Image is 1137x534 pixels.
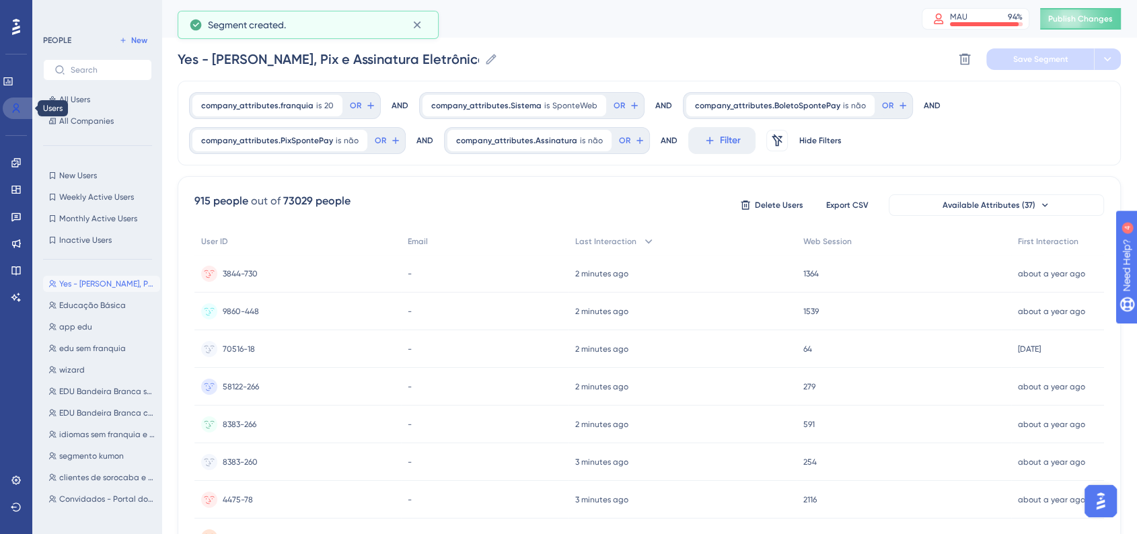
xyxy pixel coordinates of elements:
[43,469,160,486] button: clientes de sorocaba e região
[59,321,92,332] span: app edu
[575,382,628,391] time: 2 minutes ago
[408,457,412,467] span: -
[32,3,84,20] span: Need Help?
[826,200,869,211] span: Export CSV
[803,236,852,247] span: Web Session
[408,419,412,430] span: -
[43,405,160,421] button: EDU Bandeira Branca com APP (Atualizado [DATE])
[43,113,152,129] button: All Companies
[223,457,258,467] span: 8383-260
[612,95,641,116] button: OR
[375,135,386,146] span: OR
[43,491,160,507] button: Convidados - Portal do Professor
[720,132,741,149] span: Filter
[43,35,71,46] div: PEOPLE
[803,344,812,354] span: 64
[803,494,817,505] span: 2116
[324,100,334,111] span: 20
[59,192,134,202] span: Weekly Active Users
[59,408,155,418] span: EDU Bandeira Branca com APP (Atualizado [DATE])
[803,457,817,467] span: 254
[43,448,160,464] button: segmento kumon
[223,306,259,317] span: 9860-448
[1018,307,1085,316] time: about a year ago
[223,419,256,430] span: 8383-266
[59,451,124,461] span: segmento kumon
[575,495,628,504] time: 3 minutes ago
[803,306,819,317] span: 1539
[575,457,628,467] time: 3 minutes ago
[416,127,433,154] div: AND
[94,7,98,17] div: 4
[392,92,408,119] div: AND
[575,269,628,278] time: 2 minutes ago
[661,127,677,154] div: AND
[59,429,155,440] span: idiomas sem franquia e sem app - Atualizado ([DATE])
[1018,269,1085,278] time: about a year ago
[803,381,815,392] span: 279
[131,35,147,46] span: New
[336,135,341,146] span: is
[344,135,359,146] span: não
[617,130,647,151] button: OR
[114,32,152,48] button: New
[1018,420,1085,429] time: about a year ago
[813,194,881,216] button: Export CSV
[43,383,160,399] button: EDU Bandeira Branca sem APP (Atualizado [DATE])
[373,130,402,151] button: OR
[43,189,152,205] button: Weekly Active Users
[619,135,630,146] span: OR
[251,193,281,209] div: out of
[456,135,577,146] span: company_attributes.Assinatura
[575,420,628,429] time: 2 minutes ago
[738,194,805,216] button: Delete Users
[201,236,228,247] span: User ID
[201,135,333,146] span: company_attributes.PixSpontePay
[59,343,126,354] span: edu sem franquia
[614,100,625,111] span: OR
[755,200,803,211] span: Delete Users
[59,365,85,375] span: wizard
[408,494,412,505] span: -
[43,340,160,356] button: edu sem franquia
[544,100,550,111] span: is
[43,91,152,108] button: All Users
[575,307,628,316] time: 2 minutes ago
[350,100,361,111] span: OR
[223,494,253,505] span: 4475-78
[59,116,114,126] span: All Companies
[59,213,137,224] span: Monthly Active Users
[1018,382,1085,391] time: about a year ago
[59,170,97,181] span: New Users
[1018,495,1085,504] time: about a year ago
[59,278,155,289] span: Yes - [PERSON_NAME], Pix e Assinatura Eletrônica
[943,200,1035,211] span: Available Attributes (37)
[799,135,842,146] span: Hide Filters
[588,135,603,146] span: não
[208,17,286,33] span: Segment created.
[194,193,248,209] div: 915 people
[59,235,112,245] span: Inactive Users
[851,100,866,111] span: não
[803,419,815,430] span: 591
[575,344,628,354] time: 2 minutes ago
[950,11,967,22] div: MAU
[803,268,819,279] span: 1364
[1018,236,1078,247] span: First Interaction
[43,297,160,313] button: Educação Básica
[688,127,756,154] button: Filter
[201,100,314,111] span: company_attributes.franquia
[552,100,597,111] span: SponteWeb
[59,472,155,483] span: clientes de sorocaba e região
[43,319,160,335] button: app edu
[43,362,160,378] button: wizard
[431,100,542,111] span: company_attributes.Sistema
[43,211,152,227] button: Monthly Active Users
[1048,13,1113,24] span: Publish Changes
[408,381,412,392] span: -
[986,48,1094,70] button: Save Segment
[1018,344,1041,354] time: [DATE]
[880,95,910,116] button: OR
